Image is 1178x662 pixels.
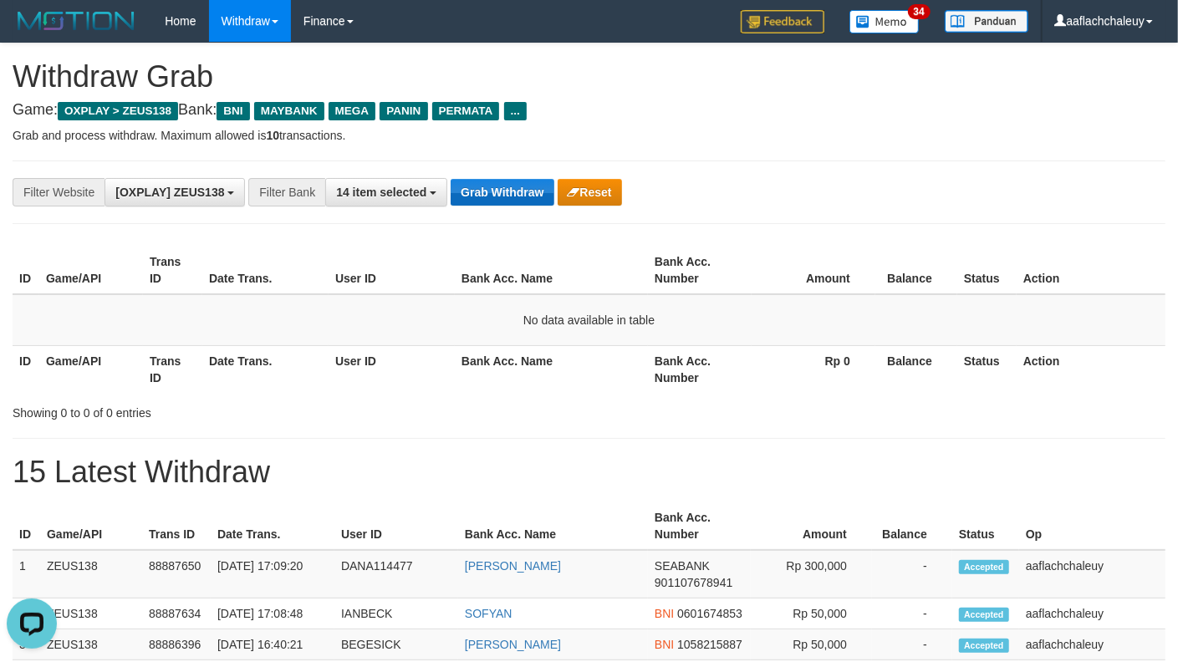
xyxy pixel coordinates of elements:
[872,550,952,598] td: -
[39,247,143,294] th: Game/API
[13,294,1165,346] td: No data available in table
[13,102,1165,119] h4: Game: Bank:
[908,4,931,19] span: 34
[266,129,279,142] strong: 10
[13,8,140,33] img: MOTION_logo.png
[13,345,39,393] th: ID
[465,638,561,651] a: [PERSON_NAME]
[211,502,334,550] th: Date Trans.
[217,102,249,120] span: BNI
[872,629,952,660] td: -
[334,550,458,598] td: DANA114477
[655,638,674,651] span: BNI
[329,102,376,120] span: MEGA
[751,629,872,660] td: Rp 50,000
[455,345,648,393] th: Bank Acc. Name
[142,550,211,598] td: 88887650
[957,247,1017,294] th: Status
[677,607,742,620] span: Copy 0601674853 to clipboard
[752,345,875,393] th: Rp 0
[465,559,561,573] a: [PERSON_NAME]
[1017,247,1165,294] th: Action
[952,502,1019,550] th: Status
[105,178,245,206] button: [OXPLAY] ZEUS138
[959,608,1009,622] span: Accepted
[1019,629,1165,660] td: aaflachchaleuy
[751,502,872,550] th: Amount
[458,502,648,550] th: Bank Acc. Name
[334,629,458,660] td: BEGESICK
[380,102,427,120] span: PANIN
[7,7,57,57] button: Open LiveChat chat widget
[1019,550,1165,598] td: aaflachchaleuy
[254,102,324,120] span: MAYBANK
[875,247,957,294] th: Balance
[142,502,211,550] th: Trans ID
[143,345,202,393] th: Trans ID
[142,598,211,629] td: 88887634
[655,607,674,620] span: BNI
[432,102,500,120] span: PERMATA
[13,502,40,550] th: ID
[40,502,142,550] th: Game/API
[40,629,142,660] td: ZEUS138
[648,247,752,294] th: Bank Acc. Number
[741,10,824,33] img: Feedback.jpg
[872,502,952,550] th: Balance
[1019,502,1165,550] th: Op
[329,345,455,393] th: User ID
[849,10,920,33] img: Button%20Memo.svg
[875,345,957,393] th: Balance
[211,598,334,629] td: [DATE] 17:08:48
[248,178,325,206] div: Filter Bank
[465,607,513,620] a: SOFYAN
[959,560,1009,574] span: Accepted
[945,10,1028,33] img: panduan.png
[329,247,455,294] th: User ID
[58,102,178,120] span: OXPLAY > ZEUS138
[1017,345,1165,393] th: Action
[13,178,105,206] div: Filter Website
[142,629,211,660] td: 88886396
[677,638,742,651] span: Copy 1058215887 to clipboard
[211,629,334,660] td: [DATE] 16:40:21
[648,345,752,393] th: Bank Acc. Number
[558,179,622,206] button: Reset
[655,559,710,573] span: SEABANK
[13,550,40,598] td: 1
[872,598,952,629] td: -
[13,127,1165,144] p: Grab and process withdraw. Maximum allowed is transactions.
[655,576,732,589] span: Copy 901107678941 to clipboard
[336,186,426,199] span: 14 item selected
[13,247,39,294] th: ID
[202,345,329,393] th: Date Trans.
[334,502,458,550] th: User ID
[115,186,224,199] span: [OXPLAY] ZEUS138
[751,598,872,629] td: Rp 50,000
[13,456,1165,489] h1: 15 Latest Withdraw
[325,178,447,206] button: 14 item selected
[751,550,872,598] td: Rp 300,000
[202,247,329,294] th: Date Trans.
[40,598,142,629] td: ZEUS138
[752,247,875,294] th: Amount
[143,247,202,294] th: Trans ID
[13,60,1165,94] h1: Withdraw Grab
[334,598,458,629] td: IANBECK
[1019,598,1165,629] td: aaflachchaleuy
[211,550,334,598] td: [DATE] 17:09:20
[957,345,1017,393] th: Status
[455,247,648,294] th: Bank Acc. Name
[959,639,1009,653] span: Accepted
[648,502,751,550] th: Bank Acc. Number
[40,550,142,598] td: ZEUS138
[451,179,553,206] button: Grab Withdraw
[39,345,143,393] th: Game/API
[504,102,527,120] span: ...
[13,398,478,421] div: Showing 0 to 0 of 0 entries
